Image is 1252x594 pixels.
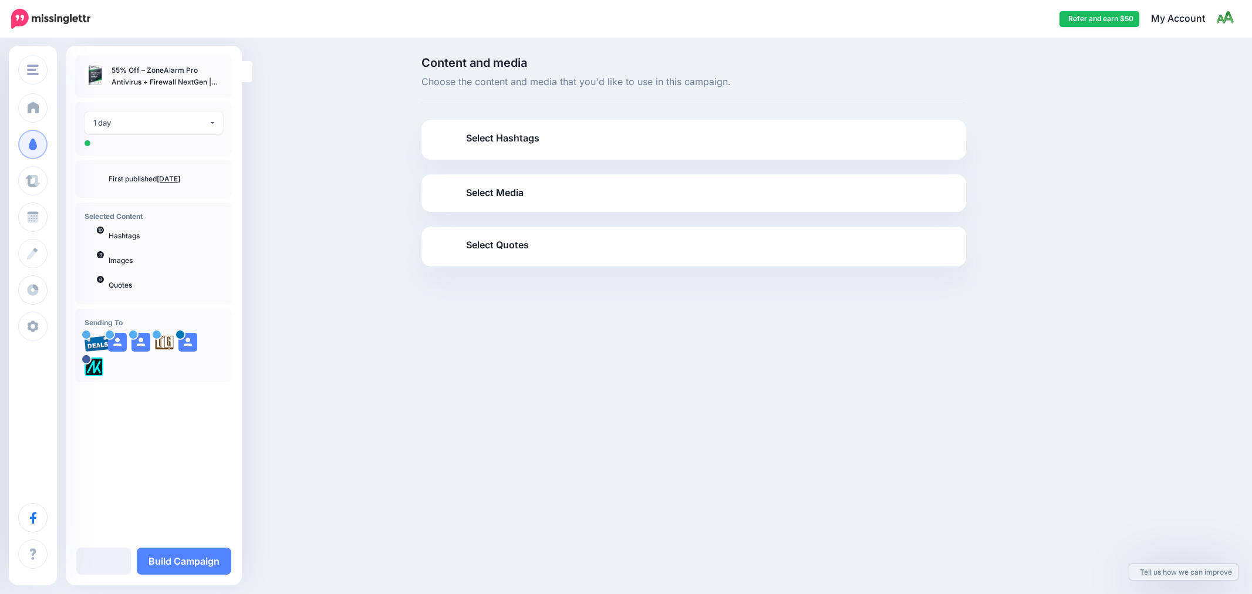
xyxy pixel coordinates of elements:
[11,9,90,29] img: Missinglettr
[157,174,180,183] a: [DATE]
[93,116,209,130] div: 1 day
[112,65,223,88] p: 55% Off – ZoneAlarm Pro Antivirus + Firewall NextGen | Real-time Antivirus, Advanced Firewall, An...
[108,333,127,352] img: user_default_image.png
[1129,564,1238,580] a: Tell us how we can improve
[178,333,197,352] img: user_default_image.png
[97,227,104,234] span: 10
[433,129,954,160] a: Select Hashtags
[85,318,223,327] h4: Sending To
[433,236,954,266] a: Select Quotes
[97,276,104,283] span: 6
[85,212,223,221] h4: Selected Content
[466,130,539,146] span: Select Hashtags
[109,231,223,241] p: Hashtags
[109,280,223,291] p: Quotes
[466,237,529,253] span: Select Quotes
[1139,5,1234,33] a: My Account
[109,255,223,266] p: Images
[97,251,104,258] span: 3
[155,333,174,352] img: agK0rCH6-27705.jpg
[85,357,103,376] img: 300371053_782866562685722_1733786435366177641_n-bsa128417.png
[466,185,524,201] span: Select Media
[109,174,223,184] p: First published
[85,333,110,352] img: 95cf0fca748e57b5e67bba0a1d8b2b21-27699.png
[27,65,39,75] img: menu.png
[421,57,966,69] span: Content and media
[85,65,106,86] img: f599db3f9b48b6fb8555a40ad4cea637_thumb.jpg
[131,333,150,352] img: user_default_image.png
[85,112,223,134] button: 1 day
[421,75,966,90] span: Choose the content and media that you'd like to use in this campaign.
[433,184,954,203] a: Select Media
[1059,11,1139,27] a: Refer and earn $50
